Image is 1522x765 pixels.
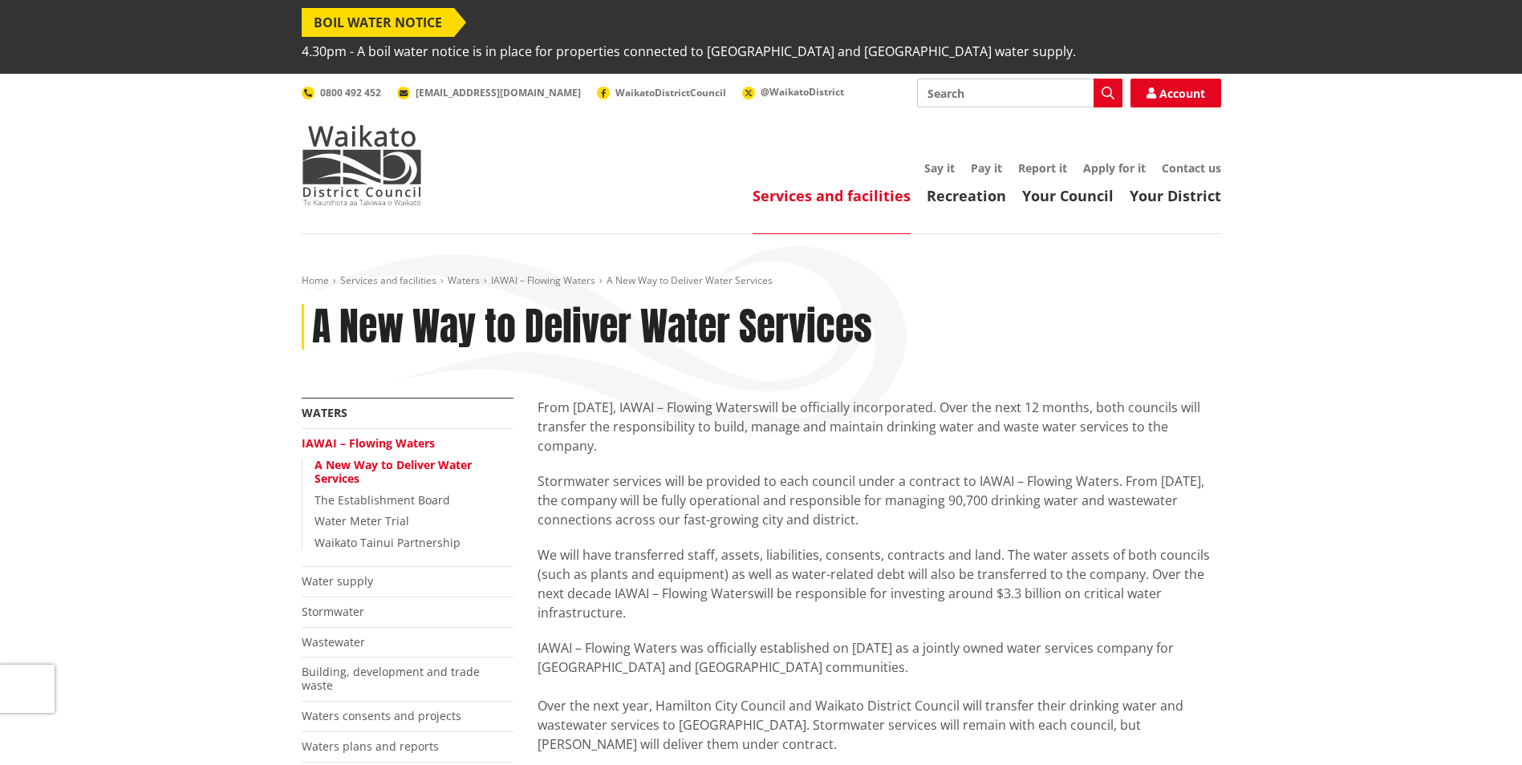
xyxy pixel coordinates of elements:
a: Waters [302,405,347,420]
a: Account [1130,79,1221,107]
span: @WaikatoDistrict [761,85,844,99]
p: From [DATE], IAWAI – Flowing Waters [538,398,1221,455]
a: Your District [1130,186,1221,205]
a: [EMAIL_ADDRESS][DOMAIN_NAME] [397,86,581,99]
a: Waters [448,273,480,287]
p: Stormwater services will be provided to each council under a contract to IAWAI – Flowing Waters. ... [538,472,1221,529]
img: Waikato District Council - Te Kaunihera aa Takiwaa o Waikato [302,125,422,205]
a: Stormwater [302,604,364,619]
a: Services and facilities [753,186,911,205]
p: We will have transferred staff, assets, liabilities, consents, contracts and land. The water asse... [538,545,1221,622]
a: The Establishment Board [315,492,450,508]
a: Waters plans and reports [302,739,439,754]
span: will be officially incorporated. Over the next 12 months, both councils will transfer the respons... [538,399,1200,455]
a: A New Way to Deliver Water Services [315,457,472,486]
span: WaikatoDistrictCouncil [615,86,726,99]
span: will be responsible for investing around $3.3 billion on critical water infrastructure. [538,585,1162,621]
a: Water supply [302,573,373,589]
a: Building, development and trade waste [302,664,480,693]
span: 0800 492 452 [320,86,381,99]
a: Home [302,273,329,287]
a: Your Council [1022,186,1114,205]
a: Report it [1018,160,1067,176]
a: 0800 492 452 [302,86,381,99]
a: Services and facilities [340,273,436,287]
a: Recreation [927,186,1006,205]
a: @WaikatoDistrict [742,85,844,99]
span: BOIL WATER NOTICE [302,8,454,37]
span: 4.30pm - A boil water notice is in place for properties connected to [GEOGRAPHIC_DATA] and [GEOGR... [302,37,1076,66]
a: Waikato Tainui Partnership [315,535,461,550]
a: IAWAI – Flowing Waters [302,435,435,451]
a: IAWAI – Flowing Waters [491,273,595,287]
a: WaikatoDistrictCouncil [597,86,726,99]
span: A New Way to Deliver Water Services [607,273,773,287]
input: Search input [917,79,1122,107]
a: Wastewater [302,634,365,650]
a: Contact us [1162,160,1221,176]
a: Say it [924,160,955,176]
a: Water Meter Trial [315,513,409,528]
a: Apply for it [1083,160,1146,176]
nav: breadcrumb [302,274,1221,288]
h1: A New Way to Deliver Water Services [312,304,872,350]
a: Pay it [971,160,1002,176]
span: [EMAIL_ADDRESS][DOMAIN_NAME] [416,86,581,99]
a: Waters consents and projects [302,708,461,723]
